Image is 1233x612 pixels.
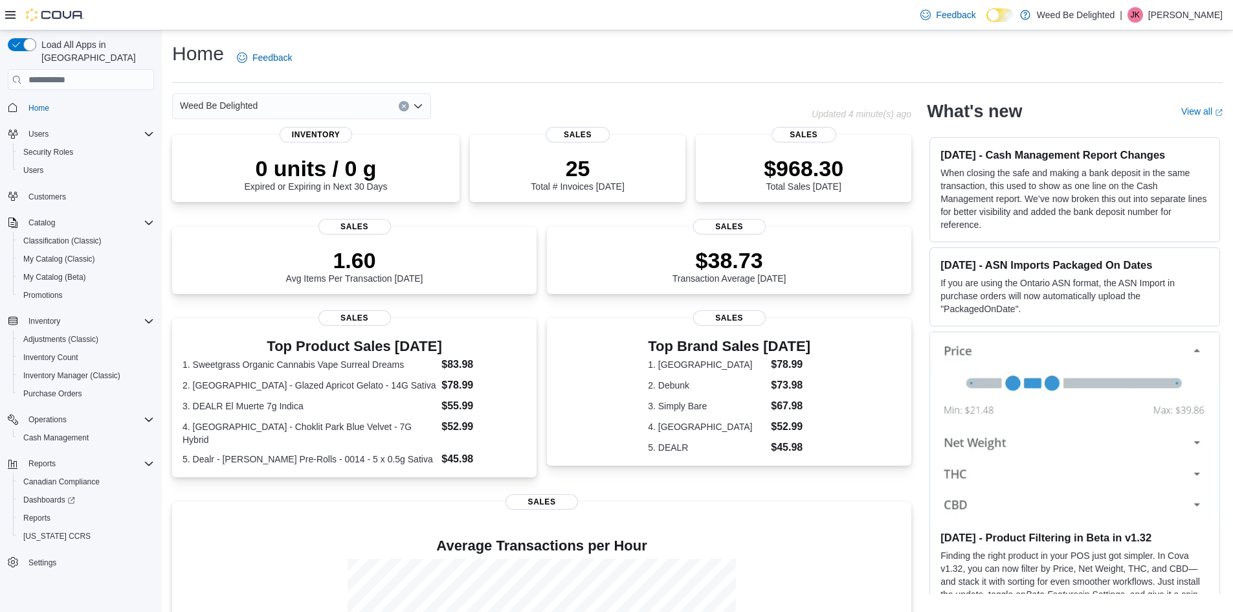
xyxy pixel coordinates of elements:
span: Catalog [28,218,55,228]
span: Reports [18,510,154,526]
span: Inventory Manager (Classic) [23,370,120,381]
span: Operations [28,414,67,425]
a: Canadian Compliance [18,474,105,490]
button: Classification (Classic) [13,232,159,250]
h3: Top Product Sales [DATE] [183,339,526,354]
button: Purchase Orders [13,385,159,403]
span: Reports [23,513,50,523]
h2: What's new [927,101,1022,122]
span: Settings [28,558,56,568]
div: Transaction Average [DATE] [672,247,786,284]
span: Settings [23,554,154,571]
span: Sales [505,494,578,510]
button: My Catalog (Beta) [13,268,159,286]
span: Inventory [28,316,60,326]
a: My Catalog (Beta) [18,269,91,285]
button: Catalog [23,215,60,231]
a: Home [23,100,54,116]
span: Canadian Compliance [23,477,100,487]
p: $38.73 [672,247,786,273]
button: Cash Management [13,429,159,447]
span: Sales [772,127,836,142]
dt: 1. [GEOGRAPHIC_DATA] [648,358,766,371]
div: Avg Items Per Transaction [DATE] [286,247,423,284]
dt: 2. [GEOGRAPHIC_DATA] - Glazed Apricot Gelato - 14G Sativa [183,379,436,392]
dt: 4. [GEOGRAPHIC_DATA] [648,420,766,433]
span: Feedback [252,51,292,64]
span: Reports [23,456,154,471]
span: Dashboards [23,495,75,505]
nav: Complex example [8,93,154,606]
span: Dark Mode [986,22,987,23]
span: Adjustments (Classic) [18,332,154,347]
span: Users [18,163,154,178]
button: My Catalog (Classic) [13,250,159,268]
span: Inventory Manager (Classic) [18,368,154,383]
span: [US_STATE] CCRS [23,531,91,541]
button: Users [23,126,54,142]
span: Home [28,103,49,113]
dt: 3. DEALR El Muerte 7g Indica [183,400,436,413]
a: Promotions [18,288,68,303]
dt: 4. [GEOGRAPHIC_DATA] - Choklit Park Blue Velvet - 7G Hybrid [183,420,436,446]
h3: [DATE] - Product Filtering in Beta in v1.32 [940,531,1209,544]
span: Load All Apps in [GEOGRAPHIC_DATA] [36,38,154,64]
span: Home [23,99,154,115]
button: Inventory Count [13,348,159,367]
span: Dashboards [18,492,154,508]
a: Reports [18,510,56,526]
h3: [DATE] - ASN Imports Packaged On Dates [940,258,1209,271]
span: Classification (Classic) [23,236,102,246]
button: Canadian Compliance [13,473,159,491]
span: Cash Management [18,430,154,446]
a: Dashboards [18,492,80,508]
h3: Top Brand Sales [DATE] [648,339,810,354]
a: Customers [23,189,71,205]
input: Dark Mode [986,8,1014,22]
a: Settings [23,555,61,571]
span: Inventory Count [23,352,78,363]
img: Cova [26,8,84,21]
a: [US_STATE] CCRS [18,528,96,544]
button: Reports [3,455,159,473]
a: Feedback [915,2,981,28]
button: Operations [23,412,72,427]
span: Operations [23,412,154,427]
dd: $45.98 [771,440,810,455]
span: Classification (Classic) [18,233,154,249]
p: When closing the safe and making a bank deposit in the same transaction, this used to show as one... [940,166,1209,231]
p: 25 [531,155,624,181]
button: Security Roles [13,143,159,161]
dt: 1. Sweetgrass Organic Cannabis Vape Surreal Dreams [183,358,436,371]
button: Home [3,98,159,117]
span: Users [23,165,43,176]
span: Security Roles [23,147,73,157]
button: Reports [13,509,159,527]
div: Total Sales [DATE] [764,155,843,192]
button: Inventory [23,313,65,329]
svg: External link [1215,109,1223,117]
p: [PERSON_NAME] [1148,7,1223,23]
span: Reports [28,459,56,469]
dt: 2. Debunk [648,379,766,392]
span: Catalog [23,215,154,231]
span: Inventory [23,313,154,329]
span: JK [1131,7,1140,23]
button: Operations [3,411,159,429]
span: Cash Management [23,433,89,443]
p: Weed Be Delighted [1037,7,1115,23]
span: Sales [546,127,610,142]
span: My Catalog (Beta) [23,272,86,282]
a: Users [18,163,49,178]
span: Sales [693,219,766,234]
div: Jordan Knott [1127,7,1143,23]
span: My Catalog (Classic) [18,251,154,267]
button: Users [3,125,159,143]
span: Promotions [23,290,63,300]
dd: $45.98 [441,451,526,467]
h4: Average Transactions per Hour [183,538,901,554]
a: Classification (Classic) [18,233,107,249]
span: Customers [23,188,154,205]
dd: $78.99 [771,357,810,372]
span: Canadian Compliance [18,474,154,490]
